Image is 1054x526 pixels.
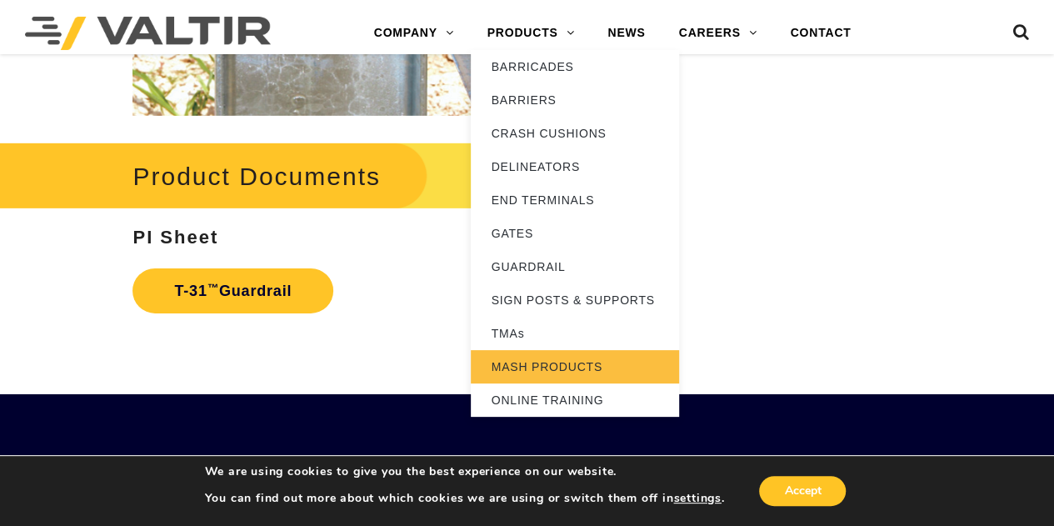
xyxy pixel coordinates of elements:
p: You can find out more about which cookies we are using or switch them off in . [205,491,725,506]
a: NEWS [591,17,662,50]
a: TMAs [471,317,679,350]
a: ONLINE TRAINING [471,383,679,417]
a: BARRICADES [471,50,679,83]
button: Accept [759,476,846,506]
p: We are using cookies to give you the best experience on our website. [205,464,725,479]
a: CRASH CUSHIONS [471,117,679,150]
a: CONTACT [773,17,867,50]
a: SIGN POSTS & SUPPORTS [471,283,679,317]
a: GATES [471,217,679,250]
a: DELINEATORS [471,150,679,183]
a: CAREERS [662,17,774,50]
a: PRODUCTS [471,17,592,50]
sup: ™ [207,282,219,294]
button: settings [673,491,721,506]
a: BARRIERS [471,83,679,117]
a: GUARDRAIL [471,250,679,283]
a: END TERMINALS [471,183,679,217]
a: T-31™Guardrail [132,268,333,313]
img: Valtir [25,17,271,50]
a: COMPANY [357,17,471,50]
strong: PI Sheet [132,227,218,248]
a: MASH PRODUCTS [471,350,679,383]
